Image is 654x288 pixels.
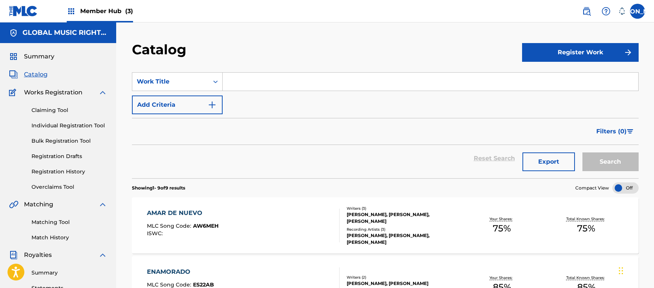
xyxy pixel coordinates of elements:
[147,230,165,237] span: ISWC :
[592,122,639,141] button: Filters (0)
[98,251,107,260] img: expand
[125,7,133,15] span: (3)
[31,122,107,130] a: Individual Registration Tool
[627,129,633,134] img: filter
[31,137,107,145] a: Bulk Registration Tool
[31,218,107,226] a: Matching Tool
[31,106,107,114] a: Claiming Tool
[579,4,594,19] a: Public Search
[24,200,53,209] span: Matching
[347,227,460,232] div: Recording Artists ( 3 )
[137,77,204,86] div: Work Title
[596,127,627,136] span: Filters ( 0 )
[193,222,218,229] span: AW6MEH
[132,72,639,178] form: Search Form
[9,52,18,61] img: Summary
[31,269,107,277] a: Summary
[347,211,460,225] div: [PERSON_NAME], [PERSON_NAME], [PERSON_NAME]
[522,43,639,62] button: Register Work
[24,52,54,61] span: Summary
[347,232,460,246] div: [PERSON_NAME], [PERSON_NAME], [PERSON_NAME]
[24,251,52,260] span: Royalties
[493,222,511,235] span: 75 %
[577,222,595,235] span: 75 %
[67,7,76,16] img: Top Rightsholders
[24,88,82,97] span: Works Registration
[347,206,460,211] div: Writers ( 3 )
[566,275,606,281] p: Total Known Shares:
[9,251,18,260] img: Royalties
[489,216,514,222] p: Your Shares:
[80,7,133,15] span: Member Hub
[147,222,193,229] span: MLC Song Code :
[582,7,591,16] img: search
[9,28,18,37] img: Accounts
[619,260,623,282] div: Drag
[633,182,654,242] iframe: Resource Center
[208,100,217,109] img: 9d2ae6d4665cec9f34b9.svg
[9,88,19,97] img: Works Registration
[630,4,645,19] div: User Menu
[347,275,460,280] div: Writers ( 2 )
[522,152,575,171] button: Export
[602,7,611,16] img: help
[193,281,214,288] span: ES22AB
[31,183,107,191] a: Overclaims Tool
[566,216,606,222] p: Total Known Shares:
[132,197,639,254] a: AMAR DE NUEVOMLC Song Code:AW6MEHISWC:Writers (3)[PERSON_NAME], [PERSON_NAME], [PERSON_NAME]Recor...
[9,6,38,16] img: MLC Logo
[147,209,218,218] div: AMAR DE NUEVO
[22,28,107,37] h5: GLOBAL MUSIC RIGHTS ASSOC.
[98,88,107,97] img: expand
[599,4,614,19] div: Help
[147,267,214,276] div: ENAMORADO
[132,96,223,114] button: Add Criteria
[575,185,609,191] span: Compact View
[31,152,107,160] a: Registration Drafts
[624,48,633,57] img: f7272a7cc735f4ea7f67.svg
[31,234,107,242] a: Match History
[9,70,48,79] a: CatalogCatalog
[9,52,54,61] a: SummarySummary
[9,200,18,209] img: Matching
[132,41,190,58] h2: Catalog
[31,168,107,176] a: Registration History
[9,70,18,79] img: Catalog
[617,252,654,288] iframe: Chat Widget
[98,200,107,209] img: expand
[147,281,193,288] span: MLC Song Code :
[347,280,460,287] div: [PERSON_NAME], [PERSON_NAME]
[489,275,514,281] p: Your Shares:
[132,185,185,191] p: Showing 1 - 9 of 9 results
[24,70,48,79] span: Catalog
